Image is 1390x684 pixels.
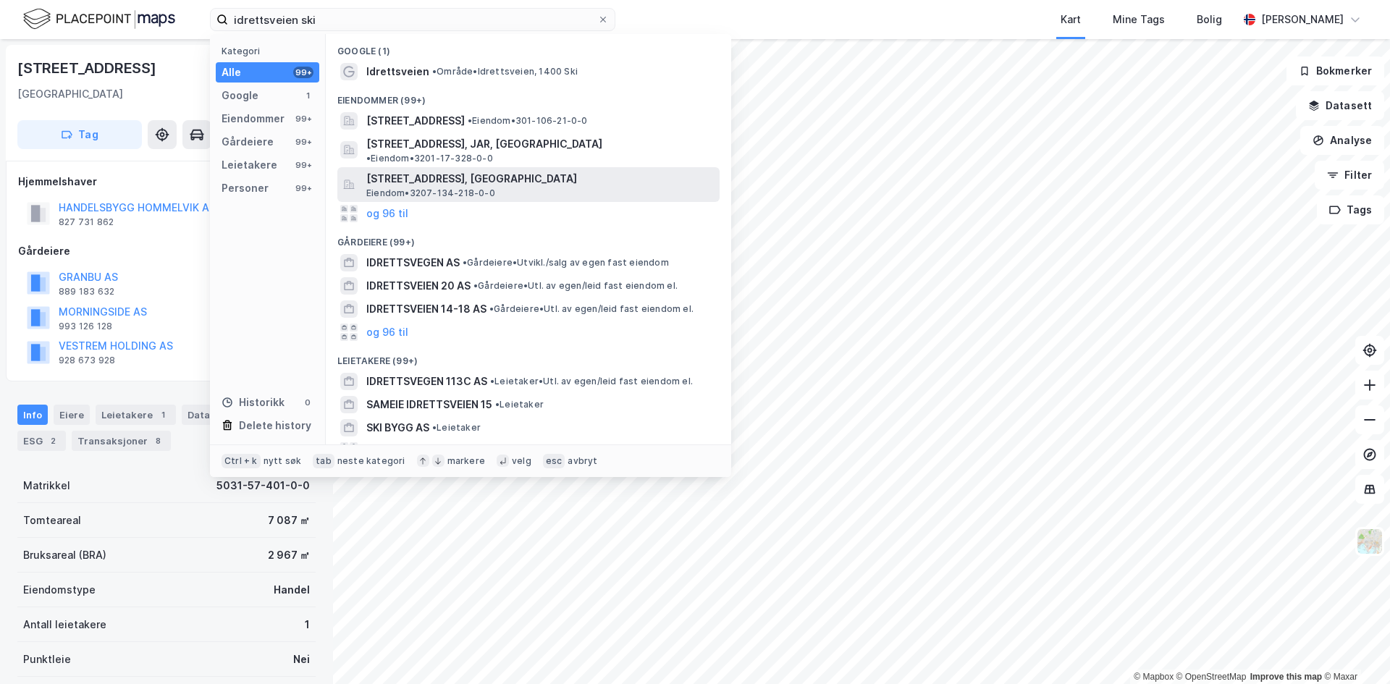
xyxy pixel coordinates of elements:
[489,303,694,315] span: Gårdeiere • Utl. av egen/leid fast eiendom el.
[17,405,48,425] div: Info
[473,280,478,291] span: •
[1296,91,1384,120] button: Datasett
[23,7,175,32] img: logo.f888ab2527a4732fd821a326f86c7f29.svg
[366,63,429,80] span: Idrettsveien
[216,477,310,494] div: 5031-57-401-0-0
[366,419,429,436] span: SKI BYGG AS
[46,434,60,448] div: 2
[432,66,578,77] span: Område • Idrettsveien, 1400 Ski
[305,616,310,633] div: 1
[313,454,334,468] div: tab
[23,581,96,599] div: Eiendomstype
[23,651,71,668] div: Punktleie
[264,455,302,467] div: nytt søk
[17,85,123,103] div: [GEOGRAPHIC_DATA]
[293,182,313,194] div: 99+
[366,153,493,164] span: Eiendom • 3201-17-328-0-0
[432,66,437,77] span: •
[222,110,285,127] div: Eiendommer
[366,396,492,413] span: SAMEIE IDRETTSVEIEN 15
[473,280,678,292] span: Gårdeiere • Utl. av egen/leid fast eiendom el.
[1250,672,1322,682] a: Improve this map
[222,454,261,468] div: Ctrl + k
[543,454,565,468] div: esc
[23,616,106,633] div: Antall leietakere
[59,321,112,332] div: 993 126 128
[1197,11,1222,28] div: Bolig
[302,90,313,101] div: 1
[222,46,319,56] div: Kategori
[293,651,310,668] div: Nei
[1317,195,1384,224] button: Tags
[495,399,500,410] span: •
[293,136,313,148] div: 99+
[1318,615,1390,684] iframe: Chat Widget
[1113,11,1165,28] div: Mine Tags
[366,442,408,460] button: og 96 til
[17,120,142,149] button: Tag
[366,373,487,390] span: IDRETTSVEGEN 113C AS
[59,355,115,366] div: 928 673 928
[59,286,114,297] div: 889 183 632
[222,133,274,151] div: Gårdeiere
[268,546,310,564] div: 2 967 ㎡
[18,173,315,190] div: Hjemmelshaver
[222,156,277,174] div: Leietakere
[96,405,176,425] div: Leietakere
[490,376,494,387] span: •
[1356,528,1383,555] img: Z
[1061,11,1081,28] div: Kart
[17,56,159,80] div: [STREET_ADDRESS]
[302,397,313,408] div: 0
[222,180,269,197] div: Personer
[366,135,602,153] span: [STREET_ADDRESS], JAR, [GEOGRAPHIC_DATA]
[17,431,66,451] div: ESG
[495,399,544,410] span: Leietaker
[23,546,106,564] div: Bruksareal (BRA)
[151,434,165,448] div: 8
[1176,672,1247,682] a: OpenStreetMap
[366,153,371,164] span: •
[54,405,90,425] div: Eiere
[366,112,465,130] span: [STREET_ADDRESS]
[366,187,495,199] span: Eiendom • 3207-134-218-0-0
[182,405,253,425] div: Datasett
[268,512,310,529] div: 7 087 ㎡
[156,408,170,422] div: 1
[1315,161,1384,190] button: Filter
[326,34,731,60] div: Google (1)
[463,257,467,268] span: •
[468,115,588,127] span: Eiendom • 301-106-21-0-0
[366,300,486,318] span: IDRETTSVEIEN 14-18 AS
[1134,672,1174,682] a: Mapbox
[432,422,437,433] span: •
[326,344,731,370] div: Leietakere (99+)
[18,242,315,260] div: Gårdeiere
[274,581,310,599] div: Handel
[228,9,597,30] input: Søk på adresse, matrikkel, gårdeiere, leietakere eller personer
[512,455,531,467] div: velg
[326,83,731,109] div: Eiendommer (99+)
[222,394,285,411] div: Historikk
[222,64,241,81] div: Alle
[1261,11,1344,28] div: [PERSON_NAME]
[23,477,70,494] div: Matrikkel
[1300,126,1384,155] button: Analyse
[293,113,313,124] div: 99+
[489,303,494,314] span: •
[72,431,171,451] div: Transaksjoner
[366,170,714,187] span: [STREET_ADDRESS], [GEOGRAPHIC_DATA]
[468,115,472,126] span: •
[366,205,408,222] button: og 96 til
[239,417,311,434] div: Delete history
[447,455,485,467] div: markere
[432,422,481,434] span: Leietaker
[293,159,313,171] div: 99+
[568,455,597,467] div: avbryt
[326,225,731,251] div: Gårdeiere (99+)
[463,257,669,269] span: Gårdeiere • Utvikl./salg av egen fast eiendom
[366,277,471,295] span: IDRETTSVEIEN 20 AS
[59,216,114,228] div: 827 731 862
[366,324,408,341] button: og 96 til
